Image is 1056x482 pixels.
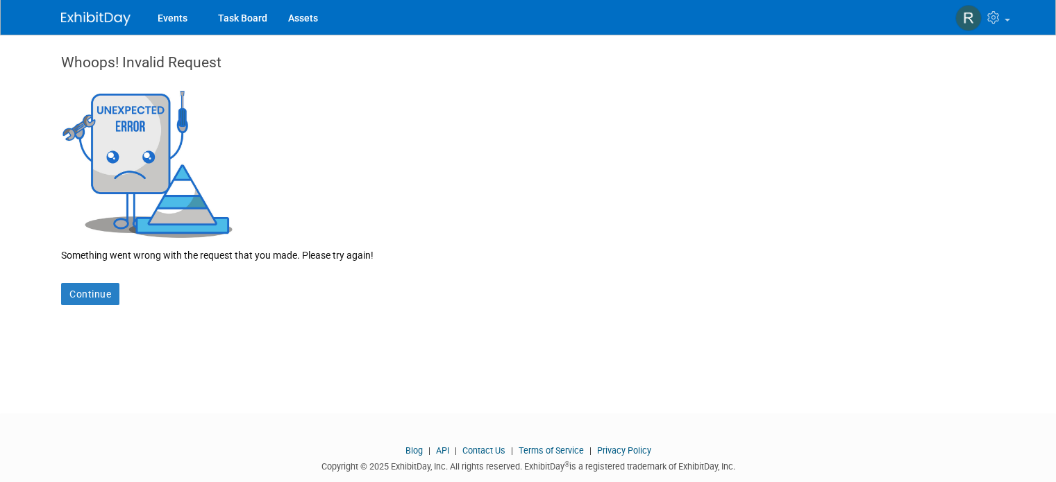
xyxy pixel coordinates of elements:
span: | [508,445,517,456]
a: Terms of Service [519,445,584,456]
a: API [436,445,449,456]
div: Whoops! Invalid Request [61,52,995,87]
img: Invalid Request [61,87,235,238]
span: | [425,445,434,456]
a: Privacy Policy [597,445,651,456]
a: Continue [61,283,119,305]
span: | [586,445,595,456]
a: Contact Us [462,445,505,456]
img: ExhibitDay [61,12,131,26]
a: Blog [405,445,423,456]
span: | [451,445,460,456]
sup: ® [564,461,569,468]
img: Renate Baker [955,5,982,31]
div: Something went wrong with the request that you made. Please try again! [61,238,995,262]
